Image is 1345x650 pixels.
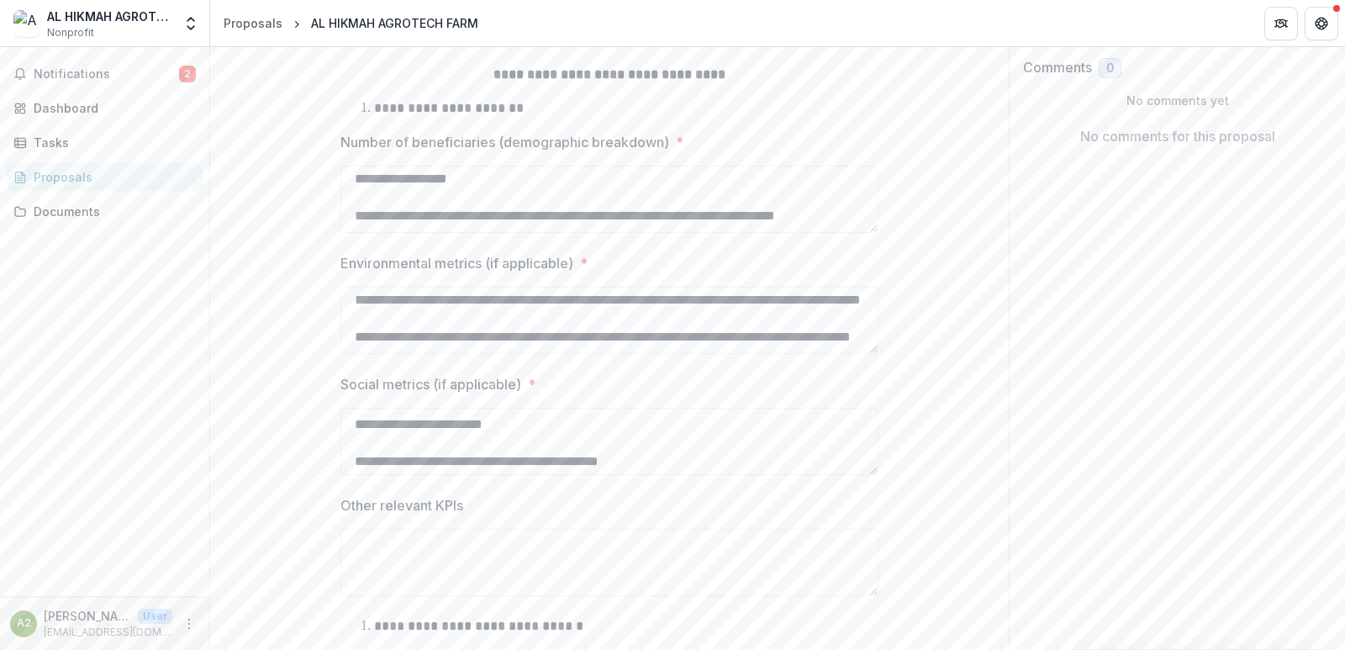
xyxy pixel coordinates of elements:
div: Dashboard [34,99,189,117]
div: Proposals [224,14,282,32]
p: User [138,609,172,624]
h2: Comments [1023,60,1092,76]
button: Open entity switcher [179,7,203,40]
div: AL HIKMAH AGROTECH FARM [47,8,172,25]
p: Social metrics (if applicable) [340,374,521,394]
p: No comments for this proposal [1080,126,1275,146]
button: Get Help [1305,7,1338,40]
p: No comments yet [1023,92,1332,109]
img: AL HIKMAH AGROTECH FARM [13,10,40,37]
span: Nonprofit [47,25,94,40]
p: Number of beneficiaries (demographic breakdown) [340,132,669,152]
div: AL HIKMAH AGROTECH FARM [311,14,478,32]
div: Tasks [34,134,189,151]
div: Proposals [34,168,189,186]
p: Environmental metrics (if applicable) [340,253,573,273]
a: Tasks [7,129,203,156]
a: Documents [7,198,203,225]
span: Notifications [34,67,179,82]
button: Partners [1264,7,1298,40]
div: Documents [34,203,189,220]
nav: breadcrumb [217,11,485,35]
a: Dashboard [7,94,203,122]
p: [PERSON_NAME] 2056 [44,607,131,625]
button: More [179,614,199,634]
a: Proposals [7,163,203,191]
button: Notifications2 [7,61,203,87]
p: Other relevant KPIs [340,495,463,515]
div: Aman Ikhwan 2056 [17,618,31,629]
p: [EMAIL_ADDRESS][DOMAIN_NAME] [44,625,172,640]
span: 0 [1106,61,1114,76]
a: Proposals [217,11,289,35]
span: 2 [179,66,196,82]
